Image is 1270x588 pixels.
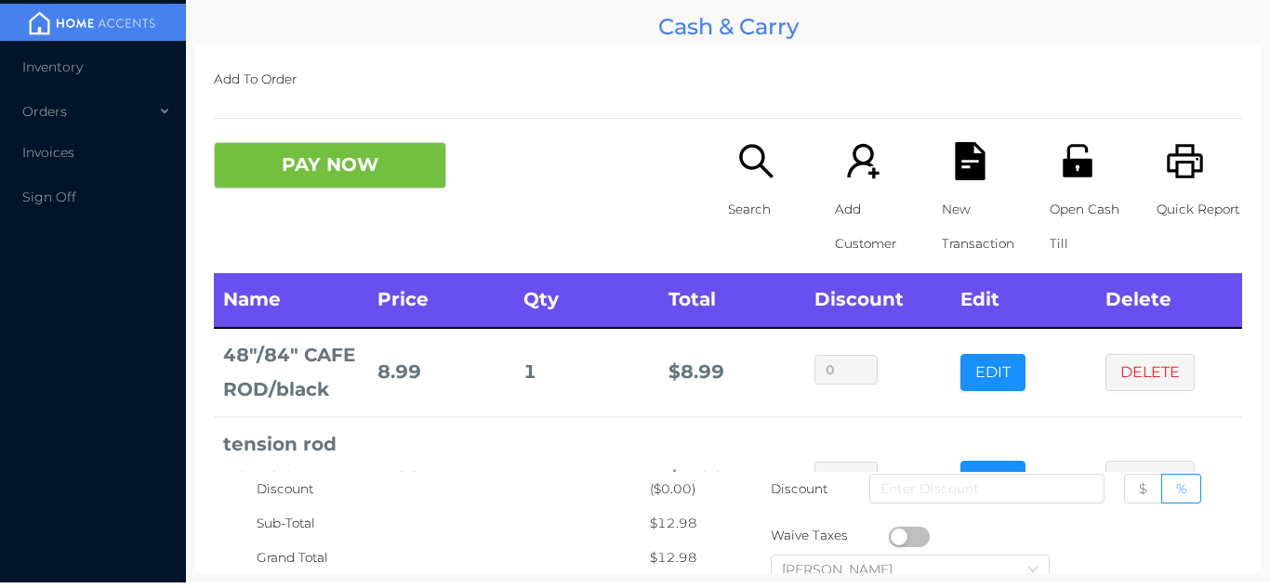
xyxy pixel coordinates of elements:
[1096,273,1242,327] th: Delete
[214,142,446,189] button: PAY NOW
[195,9,1261,44] div: Cash & Carry
[368,328,514,417] td: 8.99
[514,273,660,327] th: Qty
[805,273,951,327] th: Discount
[257,506,649,541] div: Sub-Total
[869,474,1105,503] input: Enter Discount
[1105,461,1195,498] button: DELETE
[960,461,1025,498] button: EDIT
[1050,192,1135,261] p: Open Cash Till
[22,59,83,75] span: Inventory
[1176,480,1186,497] span: %
[1059,142,1097,180] i: icon: unlock
[1157,192,1242,227] p: Quick Report
[650,541,728,575] div: $12.98
[214,273,368,327] th: Name
[650,506,728,541] div: $12.98
[659,417,805,541] td: $ 3.99
[22,189,76,205] span: Sign Off
[523,355,651,389] div: 1
[844,142,882,180] i: icon: user-add
[771,472,810,506] p: Discount
[650,472,728,506] div: ($0.00)
[214,417,368,541] td: tension rod 18"x28" white
[368,273,514,327] th: Price
[1166,142,1204,180] i: icon: printer
[214,328,368,417] td: 48"/84" CAFE ROD/black
[368,417,514,541] td: 3.99
[659,273,805,327] th: Total
[1027,564,1038,577] i: icon: down
[728,192,814,227] p: Search
[22,144,74,161] span: Invoices
[782,555,911,583] div: Daljeet
[951,142,989,180] i: icon: file-text
[214,62,1242,97] p: Add To Order
[523,462,651,496] div: 1
[257,541,649,575] div: Grand Total
[1139,480,1147,497] span: $
[835,192,920,261] p: Add Customer
[771,518,889,553] div: Waive Taxes
[1105,354,1195,391] button: DELETE
[960,354,1025,391] button: EDIT
[257,472,649,506] div: Discount
[22,9,162,37] img: mainBanner
[951,273,1097,327] th: Edit
[659,328,805,417] td: $ 8.99
[942,192,1027,261] p: New Transaction
[737,142,775,180] i: icon: search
